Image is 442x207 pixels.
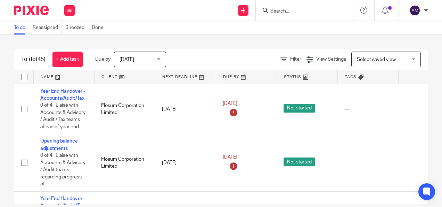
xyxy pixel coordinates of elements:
[290,57,301,62] span: Filter
[357,57,396,62] span: Select saved view
[40,139,78,151] a: Opening balance adjustments
[14,6,49,15] img: Pixie
[223,101,237,106] span: [DATE]
[155,84,216,134] td: [DATE]
[316,57,346,62] span: View Settings
[284,158,315,166] span: Not started
[52,52,83,67] a: + Add task
[65,21,88,34] a: Snoozed
[409,5,420,16] img: svg%3E
[36,56,46,62] span: (45)
[92,21,107,34] a: Done
[21,56,46,63] h1: To do
[344,159,391,166] div: ---
[344,106,391,113] div: ---
[33,21,62,34] a: Reassigned
[40,103,85,129] span: 0 of 4 · Liaise with Accounts & Advisory / Audit / Tax teams ahead of year end
[94,134,155,192] td: Flosum Corporation Limited
[345,75,357,79] span: Tags
[120,57,134,62] span: [DATE]
[40,153,85,186] span: 0 of 4 · Liaise with Accounts & Advisory / Audit teams regarding progress of...
[40,89,85,101] a: Year End Handover - Accounts/Audit/Tax
[223,155,237,160] span: [DATE]
[95,56,110,63] p: Due by
[14,21,29,34] a: To do
[94,84,155,134] td: Flosum Corporation Limited
[155,134,216,192] td: [DATE]
[284,104,315,113] span: Not started
[270,8,332,15] input: Search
